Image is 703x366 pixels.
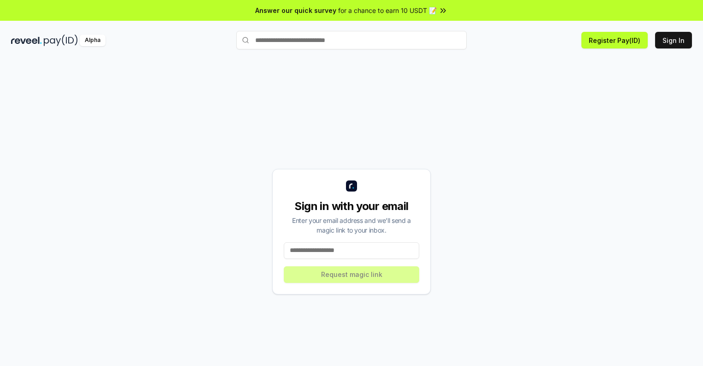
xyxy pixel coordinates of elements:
div: Sign in with your email [284,199,419,214]
button: Register Pay(ID) [581,32,648,48]
button: Sign In [655,32,692,48]
span: Answer our quick survey [255,6,336,15]
img: pay_id [44,35,78,46]
div: Enter your email address and we’ll send a magic link to your inbox. [284,216,419,235]
img: reveel_dark [11,35,42,46]
div: Alpha [80,35,105,46]
img: logo_small [346,180,357,192]
span: for a chance to earn 10 USDT 📝 [338,6,437,15]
